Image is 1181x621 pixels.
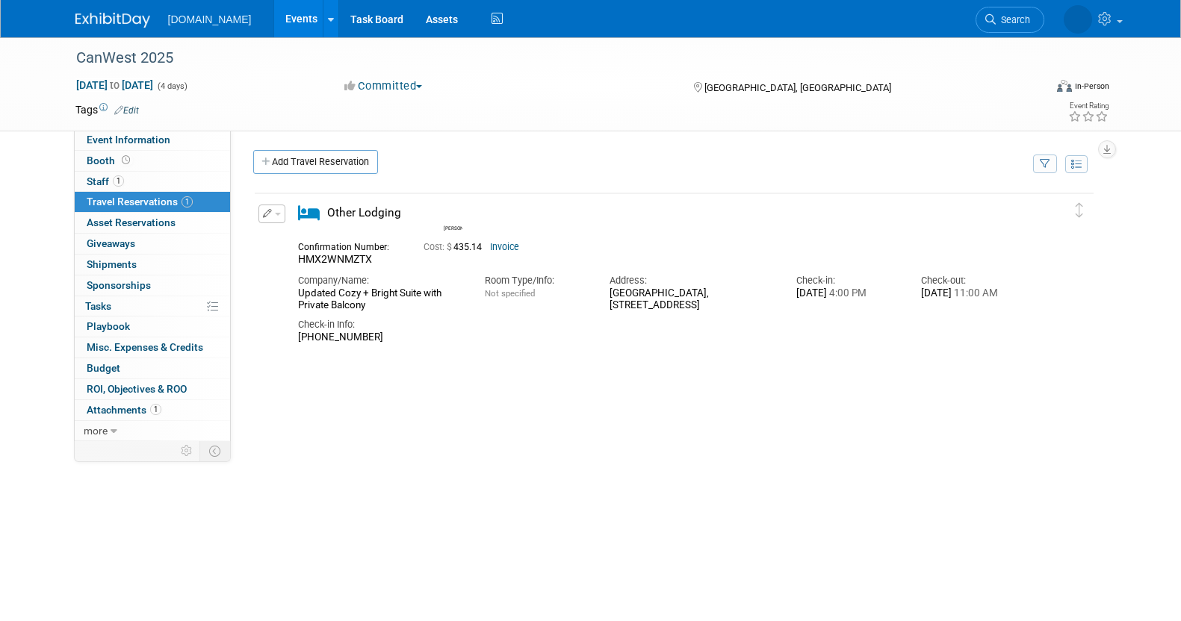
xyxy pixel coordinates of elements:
[108,79,122,91] span: to
[1064,5,1092,34] img: Iuliia Bulow
[440,202,466,231] div: Shawn Wilkie
[87,258,137,270] span: Shipments
[87,134,170,146] span: Event Information
[610,287,774,313] div: [GEOGRAPHIC_DATA], [STREET_ADDRESS]
[87,404,161,416] span: Attachments
[75,234,230,254] a: Giveaways
[298,274,462,287] div: Company/Name:
[119,155,133,166] span: Booth not reserved yet
[298,331,1024,344] div: [PHONE_NUMBER]
[827,287,867,299] span: 4:00 PM
[704,82,891,93] span: [GEOGRAPHIC_DATA], [GEOGRAPHIC_DATA]
[921,274,1023,287] div: Check-out:
[1057,80,1072,92] img: Format-Inperson.png
[199,441,230,461] td: Toggle Event Tabs
[298,205,320,222] i: Other Lodging
[485,288,535,299] span: Not specified
[75,421,230,441] a: more
[327,206,401,219] span: Other Lodging
[113,175,124,187] span: 1
[87,237,135,249] span: Giveaways
[75,255,230,275] a: Shipments
[996,14,1030,25] span: Search
[182,196,193,207] span: 1
[87,279,151,291] span: Sponsorships
[168,13,252,25] span: [DOMAIN_NAME]
[298,287,462,313] div: Updated Cozy + Bright Suite with Private Balcony
[75,192,230,212] a: Travel Reservations1
[75,275,230,296] a: Sponsorships
[1040,160,1050,169] i: Filter by Traveler
[253,150,378,174] a: Add Travel Reservation
[84,425,108,437] span: more
[87,362,120,374] span: Budget
[87,175,124,187] span: Staff
[298,237,401,253] div: Confirmation Number:
[87,155,133,166] span: Booth
[75,13,150,28] img: ExhibitDay
[75,379,230,399] a: ROI, Objectives & ROO
[150,404,161,415] span: 1
[174,441,200,461] td: Personalize Event Tab Strip
[87,383,187,395] span: ROI, Objectives & ROO
[75,130,230,150] a: Event Information
[424,242,453,252] span: Cost: $
[75,172,230,192] a: Staff1
[339,78,428,94] button: Committed
[75,316,230,337] a: Playbook
[796,274,899,287] div: Check-in:
[87,196,193,207] span: Travel Reservations
[1068,102,1109,110] div: Event Rating
[298,253,372,265] span: HMX2WNMZTX
[424,242,488,252] span: 435.14
[87,320,130,332] span: Playbook
[87,216,176,228] span: Asset Reservations
[490,242,519,252] a: Invoice
[956,78,1110,100] div: Event Format
[1076,203,1083,218] i: Click and drag to move item
[921,287,1023,300] div: [DATE]
[75,358,230,378] a: Budget
[952,287,998,299] span: 11:00 AM
[75,400,230,420] a: Attachments1
[156,81,187,91] span: (4 days)
[75,337,230,358] a: Misc. Expenses & Credits
[796,287,899,300] div: [DATE]
[75,213,230,233] a: Asset Reservations
[610,274,774,287] div: Address:
[71,45,1022,72] div: CanWest 2025
[75,296,230,316] a: Tasks
[85,300,111,312] span: Tasks
[1074,81,1109,92] div: In-Person
[298,318,1024,331] div: Check-in Info:
[75,151,230,171] a: Booth
[75,102,139,117] td: Tags
[87,341,203,353] span: Misc. Expenses & Credits
[114,105,139,116] a: Edit
[75,78,154,92] span: [DATE] [DATE]
[444,202,465,223] img: Shawn Wilkie
[444,223,462,231] div: Shawn Wilkie
[976,7,1044,33] a: Search
[485,274,587,287] div: Room Type/Info:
